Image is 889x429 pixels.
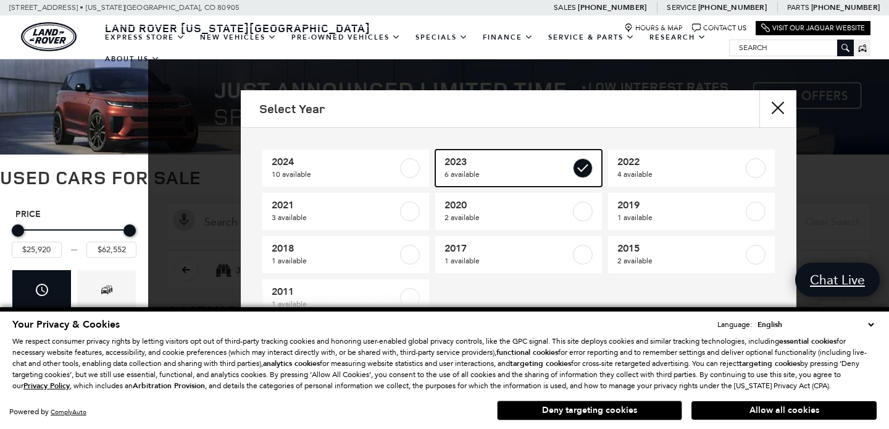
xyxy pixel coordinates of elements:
[435,150,602,187] a: 20236 available
[692,23,746,33] a: Contact Us
[272,286,398,298] span: 2011
[617,168,743,181] span: 4 available
[754,318,877,331] select: Language Select
[779,336,837,346] strong: essential cookies
[717,321,752,328] div: Language:
[624,23,683,33] a: Hours & Map
[272,242,398,255] span: 2018
[51,408,86,416] a: ComplyAuto
[435,236,602,273] a: 20171 available
[12,242,62,258] input: Minimum
[12,224,24,237] div: Minimum Price
[23,381,70,390] a: Privacy Policy
[272,156,398,168] span: 2024
[272,255,398,267] span: 1 available
[444,255,570,267] span: 1 available
[617,199,743,211] span: 2019
[739,359,800,368] strong: targeting cookies
[795,263,880,297] a: Chat Live
[691,401,877,420] button: Allow all cookies
[444,199,570,211] span: 2020
[497,401,682,420] button: Deny targeting cookies
[761,23,865,33] a: Visit Our Jaguar Website
[263,359,320,368] strong: analytics cookies
[9,3,240,12] a: [STREET_ADDRESS] • [US_STATE][GEOGRAPHIC_DATA], CO 80905
[34,305,50,318] div: Year
[444,242,570,255] span: 2017
[408,27,475,48] a: Specials
[284,27,408,48] a: Pre-Owned Vehicles
[98,48,167,70] a: About Us
[15,209,133,220] h5: Price
[475,27,541,48] a: Finance
[12,336,877,391] p: We respect consumer privacy rights by letting visitors opt out of third-party tracking cookies an...
[262,150,429,187] a: 202410 available
[444,168,570,181] span: 6 available
[262,279,429,316] a: 20111 available
[541,27,642,48] a: Service & Parts
[617,156,743,168] span: 2022
[21,22,77,51] img: Land Rover
[12,318,120,331] span: Your Privacy & Cookies
[105,20,370,35] span: Land Rover [US_STATE][GEOGRAPHIC_DATA]
[667,3,696,12] span: Service
[272,211,398,224] span: 3 available
[617,242,743,255] span: 2015
[259,102,325,116] h2: Select Year
[608,236,775,273] a: 20152 available
[96,305,117,318] div: Make
[578,2,646,12] a: [PHONE_NUMBER]
[35,279,49,305] span: Year
[811,2,880,12] a: [PHONE_NUMBER]
[123,224,136,237] div: Maximum Price
[12,270,71,328] div: YearYear
[496,347,558,357] strong: functional cookies
[98,27,193,48] a: EXPRESS STORE
[9,408,86,416] div: Powered by
[698,2,767,12] a: [PHONE_NUMBER]
[77,270,136,328] div: MakeMake
[272,168,398,181] span: 10 available
[272,298,398,310] span: 1 available
[617,255,743,267] span: 2 available
[435,193,602,230] a: 20202 available
[444,156,570,168] span: 2023
[193,27,284,48] a: New Vehicles
[787,3,809,12] span: Parts
[617,211,743,224] span: 1 available
[608,193,775,230] a: 20191 available
[86,242,136,258] input: Maximum
[608,150,775,187] a: 20224 available
[554,3,576,12] span: Sales
[642,27,714,48] a: Research
[444,211,570,224] span: 2 available
[730,40,853,55] input: Search
[510,359,571,368] strong: targeting cookies
[759,90,796,127] button: close
[262,193,429,230] a: 20213 available
[262,236,429,273] a: 20181 available
[23,381,70,391] u: Privacy Policy
[98,27,729,70] nav: Main Navigation
[21,22,77,51] a: land-rover
[804,271,871,288] span: Chat Live
[133,381,205,391] strong: Arbitration Provision
[98,20,378,35] a: Land Rover [US_STATE][GEOGRAPHIC_DATA]
[12,220,136,258] div: Price
[272,199,398,211] span: 2021
[99,279,114,305] span: Make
